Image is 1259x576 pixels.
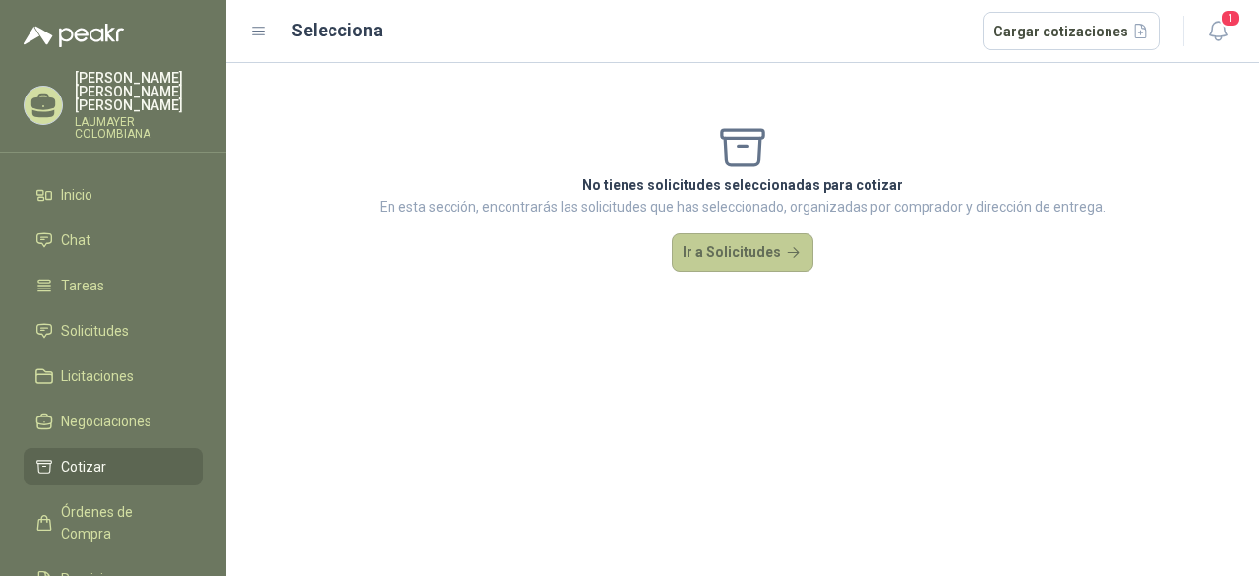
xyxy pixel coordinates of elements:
button: Ir a Solicitudes [672,233,813,273]
span: 1 [1220,9,1241,28]
a: Chat [24,222,203,259]
a: Órdenes de Compra [24,493,203,552]
p: LAUMAYER COLOMBIANA [75,116,203,140]
button: 1 [1200,14,1235,49]
a: Cotizar [24,448,203,485]
img: Logo peakr [24,24,124,47]
span: Licitaciones [61,365,134,387]
span: Solicitudes [61,320,129,342]
a: Inicio [24,176,203,214]
a: Tareas [24,267,203,304]
span: Inicio [61,184,92,206]
p: [PERSON_NAME] [PERSON_NAME] [PERSON_NAME] [75,71,203,112]
span: Tareas [61,275,104,296]
span: Chat [61,229,90,251]
p: En esta sección, encontrarás las solicitudes que has seleccionado, organizadas por comprador y di... [380,196,1106,218]
a: Solicitudes [24,312,203,350]
p: No tienes solicitudes seleccionadas para cotizar [380,174,1106,196]
span: Órdenes de Compra [61,501,184,544]
a: Negociaciones [24,403,203,440]
span: Cotizar [61,456,106,478]
a: Licitaciones [24,357,203,395]
button: Cargar cotizaciones [983,12,1161,51]
span: Negociaciones [61,411,151,432]
h2: Selecciona [291,17,383,44]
